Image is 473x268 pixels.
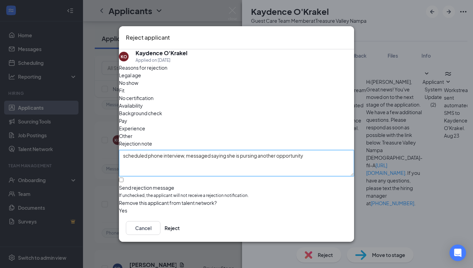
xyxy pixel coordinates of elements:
[119,140,152,147] span: Rejection note
[119,150,354,176] textarea: scheduled phone interview, messaged saying she is pursing another opportunity
[119,178,123,182] input: Send rejection messageIf unchecked, the applicant will not receive a rejection notification.
[136,49,187,57] h5: Kaydence O'Krakel
[119,79,138,87] span: No show
[119,71,141,79] span: Legal age
[119,132,132,140] span: Other
[119,64,167,71] span: Reasons for rejection
[121,54,127,60] div: KO
[119,207,127,214] span: Yes
[119,200,217,206] span: Remove this applicant from talent network?
[136,57,187,64] div: Applied on [DATE]
[119,117,127,125] span: Pay
[449,245,466,261] div: Open Intercom Messenger
[119,125,145,132] span: Experience
[119,109,162,117] span: Background check
[119,102,143,109] span: Availability
[119,184,354,191] div: Send rejection message
[119,192,354,199] span: If unchecked, the applicant will not receive a rejection notification.
[165,221,180,235] button: Reject
[126,221,160,235] button: Cancel
[119,94,154,102] span: No certification
[119,87,124,94] span: Fit
[126,33,170,42] h3: Reject applicant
